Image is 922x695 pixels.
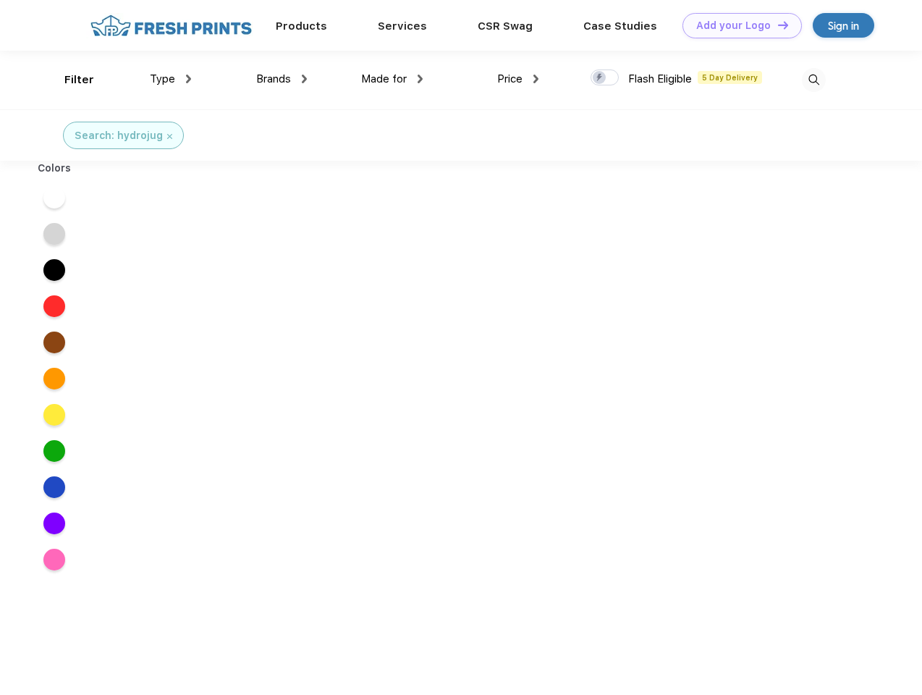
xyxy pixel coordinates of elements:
[186,75,191,83] img: dropdown.png
[27,161,83,176] div: Colors
[778,21,788,29] img: DT
[533,75,538,83] img: dropdown.png
[302,75,307,83] img: dropdown.png
[86,13,256,38] img: fo%20logo%202.webp
[813,13,874,38] a: Sign in
[167,134,172,139] img: filter_cancel.svg
[696,20,771,32] div: Add your Logo
[64,72,94,88] div: Filter
[698,71,762,84] span: 5 Day Delivery
[802,68,826,92] img: desktop_search.svg
[150,72,175,85] span: Type
[276,20,327,33] a: Products
[361,72,407,85] span: Made for
[828,17,859,34] div: Sign in
[75,128,163,143] div: Search: hydrojug
[628,72,692,85] span: Flash Eligible
[256,72,291,85] span: Brands
[497,72,523,85] span: Price
[418,75,423,83] img: dropdown.png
